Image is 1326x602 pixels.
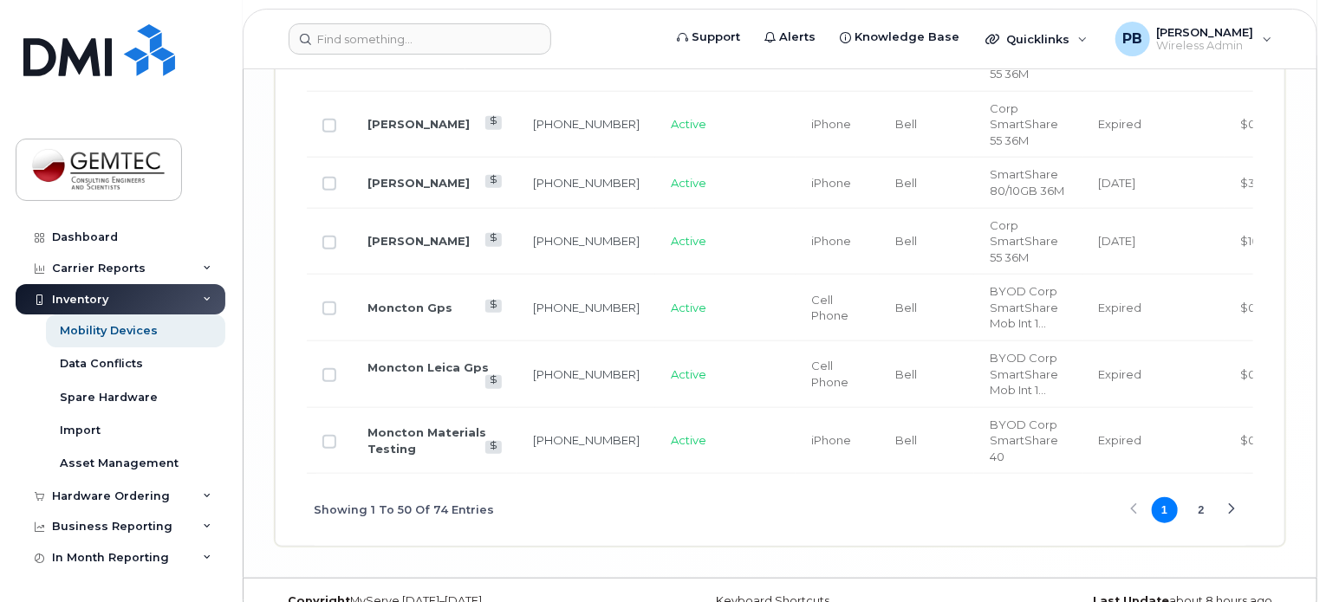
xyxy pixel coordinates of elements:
span: Active [671,176,706,190]
span: Active [671,367,706,381]
button: Next Page [1219,497,1245,523]
span: Corp SmartShare 55 36M [990,218,1058,264]
span: Bell [895,234,917,248]
a: Knowledge Base [828,20,972,55]
a: [PHONE_NUMBER] [533,176,640,190]
span: [PERSON_NAME] [1157,25,1254,39]
a: [PHONE_NUMBER] [533,433,640,447]
input: Find something... [289,23,551,55]
a: View Last Bill [485,375,502,388]
a: [PHONE_NUMBER] [533,301,640,314]
button: Page 1 [1152,497,1178,523]
span: PB [1122,29,1142,49]
span: $0.00 [1240,433,1274,447]
button: Page 2 [1188,497,1214,523]
span: $0.00 [1240,367,1274,381]
span: Corp SmartShare 55 36M [990,101,1058,147]
a: [PERSON_NAME] [367,234,470,248]
span: Active [671,117,706,131]
span: BYOD Corp SmartShare 40 [990,418,1058,463]
span: Active [671,433,706,447]
span: $0.00 [1240,301,1274,314]
span: [DATE] [1098,234,1135,248]
span: SmartShare 80/10GB 36M [990,167,1064,197]
a: View Last Bill [485,116,502,129]
a: [PHONE_NUMBER] [533,367,640,381]
span: [DATE] [1098,176,1135,190]
span: iPhone [811,433,851,447]
span: Showing 1 To 50 Of 74 Entries [314,497,494,523]
a: [PHONE_NUMBER] [533,117,640,131]
a: Moncton Gps [367,301,452,314]
a: View Last Bill [485,233,502,246]
a: [PHONE_NUMBER] [533,234,640,248]
a: [PERSON_NAME] [367,176,470,190]
span: BYOD Corp SmartShare Mob Int 10 [990,351,1058,397]
span: Support [692,29,740,46]
span: Cell Phone [811,293,848,323]
span: Bell [895,117,917,131]
span: iPhone [811,117,851,131]
a: [PERSON_NAME] [367,117,470,131]
span: iPhone [811,176,851,190]
span: Bell [895,367,917,381]
span: Expired [1098,301,1141,314]
span: Bell [895,433,917,447]
div: Quicklinks [973,22,1100,56]
span: $345.63 [1240,176,1284,190]
div: Patricia Boulanger [1103,22,1284,56]
span: Quicklinks [1006,32,1069,46]
span: Active [671,301,706,314]
span: Alerts [779,29,816,46]
span: $106.34 [1240,234,1283,248]
a: View Last Bill [485,441,502,454]
span: BYOD Corp SmartShare Mob Int 10 [990,284,1058,330]
span: $0.00 [1240,117,1274,131]
a: Alerts [752,20,828,55]
a: View Last Bill [485,175,502,188]
span: iPhone [811,234,851,248]
span: Bell [895,301,917,314]
span: Expired [1098,117,1141,131]
span: Knowledge Base [855,29,959,46]
span: Wireless Admin [1157,39,1254,53]
a: Moncton Leica Gps [367,360,489,374]
span: Expired [1098,367,1141,381]
span: Bell [895,176,917,190]
span: Expired [1098,433,1141,447]
a: Moncton Materials Testing [367,425,486,456]
a: Support [665,20,752,55]
span: Cell Phone [811,359,848,389]
a: View Last Bill [485,300,502,313]
span: Active [671,234,706,248]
